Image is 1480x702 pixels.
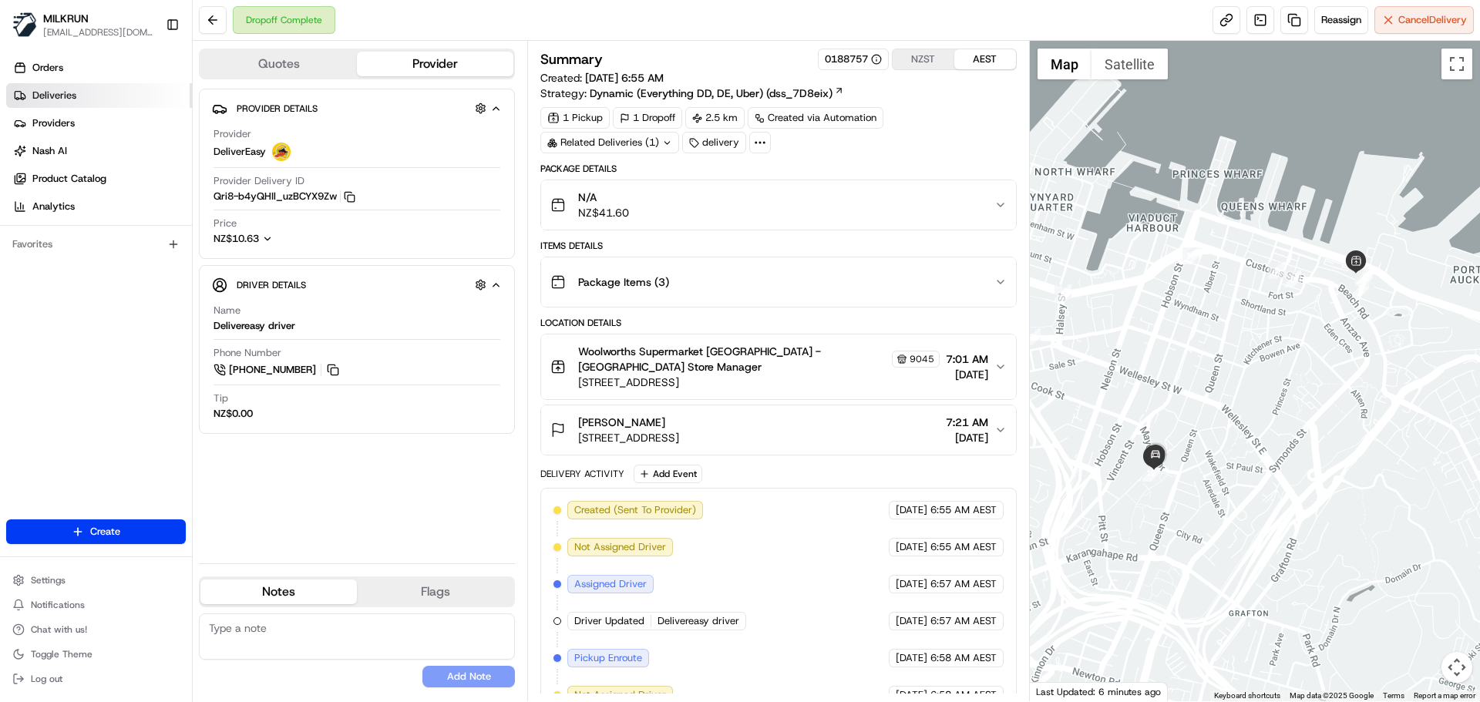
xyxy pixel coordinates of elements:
a: Created via Automation [748,107,883,129]
div: Related Deliveries (1) [540,132,679,153]
button: NZ$10.63 [214,232,349,246]
span: NZ$41.60 [578,205,629,220]
div: NZ$0.00 [214,407,253,421]
span: Orders [32,61,63,75]
div: 1 Pickup [540,107,610,129]
img: Google [1034,681,1085,701]
span: N/A [578,190,629,205]
button: Provider Details [212,96,502,121]
button: Log out [6,668,186,690]
span: DeliverEasy [214,145,266,159]
button: Provider [357,52,513,76]
div: Last Updated: 6 minutes ago [1030,682,1168,701]
span: Name [214,304,240,317]
div: Location Details [540,317,1016,329]
div: 3 [1024,328,1041,345]
a: Deliveries [6,83,192,108]
a: Providers [6,111,192,136]
div: 7 [1355,267,1372,284]
button: Notes [200,579,357,604]
span: 7:01 AM [946,351,988,367]
span: [DATE] 6:55 AM [585,71,664,85]
button: Toggle fullscreen view [1441,49,1472,79]
div: 4 [1054,284,1071,301]
div: 2.5 km [685,107,745,129]
button: [PERSON_NAME][STREET_ADDRESS]7:21 AM[DATE] [541,405,1015,455]
div: Delivery Activity [540,468,624,480]
button: Add Event [634,465,702,483]
a: Report a map error [1414,691,1475,700]
button: Woolworths Supermarket [GEOGRAPHIC_DATA] - [GEOGRAPHIC_DATA] Store Manager9045[STREET_ADDRESS]7:0... [541,334,1015,399]
span: Toggle Theme [31,648,92,660]
span: Driver Updated [574,614,644,628]
span: [PHONE_NUMBER] [229,363,316,377]
span: Nash AI [32,144,67,158]
button: Toggle Theme [6,643,186,665]
span: 7:21 AM [946,415,988,430]
button: Driver Details [212,272,502,297]
a: Terms (opens in new tab) [1383,691,1404,700]
span: Providers [32,116,75,130]
span: 6:58 AM AEST [930,688,997,702]
span: [DATE] [896,540,927,554]
span: [DATE] [896,651,927,665]
div: 10 [1182,247,1199,264]
a: Orders [6,55,192,80]
span: [DATE] [896,577,927,591]
span: Cancel Delivery [1398,13,1467,27]
span: NZ$10.63 [214,232,259,245]
span: Notifications [31,599,85,611]
span: Analytics [32,200,75,213]
span: [STREET_ADDRESS] [578,430,679,445]
span: [DATE] [896,503,927,517]
button: Show satellite imagery [1091,49,1168,79]
button: Show street map [1038,49,1091,79]
span: [PERSON_NAME] [578,415,665,430]
button: Chat with us! [6,619,186,640]
span: Created (Sent To Provider) [574,503,696,517]
div: 5 [1268,262,1285,279]
span: Log out [31,673,62,685]
span: Not Assigned Driver [574,540,666,554]
button: MILKRUNMILKRUN[EMAIL_ADDRESS][DOMAIN_NAME] [6,6,160,43]
button: Reassign [1314,6,1368,34]
a: Nash AI [6,139,192,163]
span: Reassign [1321,13,1361,27]
span: Chat with us! [31,623,87,636]
button: NZST [893,49,954,69]
span: Assigned Driver [574,577,647,591]
button: Flags [357,579,513,604]
div: 8 [1356,269,1373,286]
button: Keyboard shortcuts [1214,690,1280,701]
button: Package Items (3) [541,257,1015,307]
div: 12 [1142,465,1159,482]
button: Settings [6,569,186,591]
span: Provider Delivery ID [214,174,304,188]
button: MILKRUN [43,11,89,26]
button: Map camera controls [1441,652,1472,683]
button: Notifications [6,594,186,616]
span: Provider [214,127,251,141]
span: Price [214,217,237,230]
button: Qri8-b4yQHIl_uzBCYX9Zw [214,190,355,203]
span: Driver Details [237,279,306,291]
span: Create [90,525,120,539]
button: [EMAIL_ADDRESS][DOMAIN_NAME] [43,26,153,39]
span: Provider Details [237,102,318,115]
span: [STREET_ADDRESS] [578,375,939,390]
a: Open this area in Google Maps (opens a new window) [1034,681,1085,701]
span: Not Assigned Driver [574,688,666,702]
img: MILKRUN [12,12,37,37]
span: [DATE] [896,688,927,702]
span: Delivereasy driver [658,614,739,628]
span: Created: [540,70,664,86]
span: [DATE] [946,367,988,382]
a: Analytics [6,194,192,219]
span: Phone Number [214,346,281,360]
span: Woolworths Supermarket [GEOGRAPHIC_DATA] - [GEOGRAPHIC_DATA] Store Manager [578,344,888,375]
span: Product Catalog [32,172,106,186]
span: Package Items ( 3 ) [578,274,669,290]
